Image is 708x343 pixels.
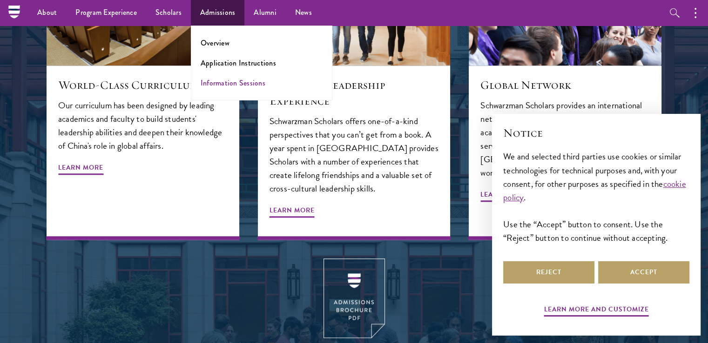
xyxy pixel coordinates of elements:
[201,38,229,48] a: Overview
[201,78,265,88] a: Information Sessions
[503,150,689,244] div: We and selected third parties use cookies or similar technologies for technical purposes and, wit...
[270,77,439,109] h5: Immersive Leadership Experience
[503,177,686,204] a: cookie policy
[270,204,315,219] span: Learn More
[598,261,689,284] button: Accept
[58,99,228,152] p: Our curriculum has been designed by leading academics and faculty to build students' leadership a...
[58,162,103,176] span: Learn More
[480,77,650,93] h5: Global Network
[503,125,689,141] h2: Notice
[480,189,526,203] span: Learn More
[58,77,228,93] h5: World-Class Curriculum
[503,261,594,284] button: Reject
[480,99,650,179] p: Schwarzman Scholars provides an international network of high-caliber global leaders, academics a...
[270,114,439,195] p: Schwarzman Scholars offers one-of-a-kind perspectives that you can’t get from a book. A year spen...
[201,58,276,68] a: Application Instructions
[544,303,649,318] button: Learn more and customize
